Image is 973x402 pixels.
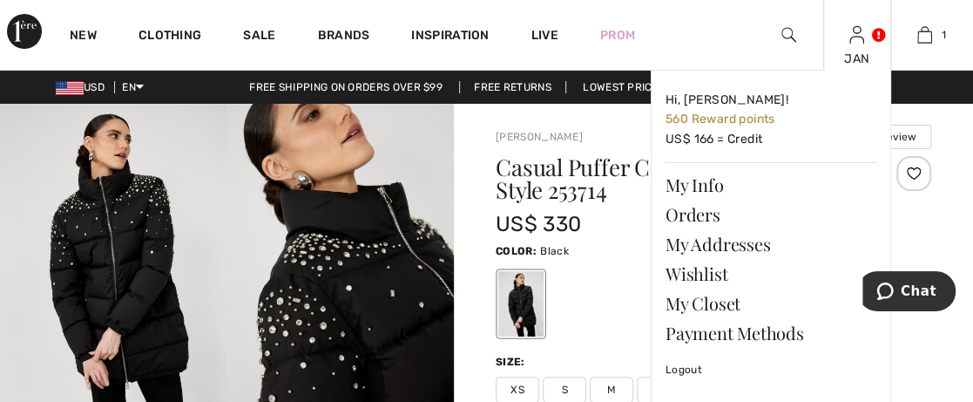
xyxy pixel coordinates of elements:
[70,28,97,46] a: New
[892,24,958,45] a: 1
[139,28,201,46] a: Clothing
[540,245,569,257] span: Black
[941,27,945,43] span: 1
[235,81,456,93] a: Free shipping on orders over $99
[849,26,864,43] a: Sign In
[56,81,111,93] span: USD
[917,24,932,45] img: My Bag
[411,28,489,46] span: Inspiration
[666,289,876,318] a: My Closet
[569,81,738,93] a: Lowest Price Guarantee
[666,200,876,229] a: Orders
[824,50,890,68] div: JAN
[666,318,876,348] a: Payment Methods
[666,170,876,200] a: My Info
[666,92,788,107] span: Hi, [PERSON_NAME]!
[56,81,84,95] img: US Dollar
[862,271,956,315] iframe: Opens a widget where you can chat to one of our agents
[600,26,635,44] a: Prom
[531,26,558,44] a: Live
[496,156,859,201] h1: Casual Puffer Coat With Jewels Style 253714
[666,229,876,259] a: My Addresses
[496,131,583,143] a: [PERSON_NAME]
[666,112,775,126] span: 560 Reward points
[459,81,566,93] a: Free Returns
[849,24,864,45] img: My Info
[7,14,42,49] img: 1ère Avenue
[122,81,144,93] span: EN
[243,28,275,46] a: Sale
[666,259,876,289] a: Wishlist
[666,85,876,155] a: Hi, [PERSON_NAME]! 560 Reward pointsUS$ 166 = Credit
[496,354,529,370] div: Size:
[498,271,544,337] div: Black
[318,28,370,46] a: Brands
[666,348,876,392] a: Logout
[496,245,537,257] span: Color:
[781,24,796,45] img: search the website
[496,212,581,236] span: US$ 330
